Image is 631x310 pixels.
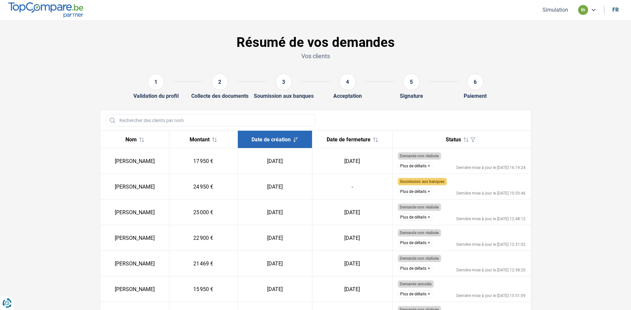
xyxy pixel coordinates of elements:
[312,200,392,225] td: [DATE]
[612,7,619,13] div: fr
[100,200,169,225] td: [PERSON_NAME]
[100,52,531,60] p: Vos clients
[100,174,169,200] td: [PERSON_NAME]
[238,174,312,200] td: [DATE]
[169,200,238,225] td: 25 000 €
[400,93,423,99] div: Signature
[312,276,392,302] td: [DATE]
[398,188,432,195] button: Plus de détails
[398,239,432,246] button: Plus de détails
[400,231,439,235] span: Demande non réalisée
[578,5,588,15] div: in
[169,148,238,174] td: 17 950 €
[541,6,570,13] button: Simulation
[254,93,314,99] div: Soumission aux banques
[467,74,484,90] div: 6
[275,74,292,90] div: 3
[191,93,248,99] div: Collecte des documents
[312,148,392,174] td: [DATE]
[100,225,169,251] td: [PERSON_NAME]
[456,294,526,298] div: Dernière mise à jour le [DATE] 15:51:09
[190,136,210,143] span: Montant
[456,191,526,195] div: Dernière mise à jour le [DATE] 10:50:46
[456,242,526,246] div: Dernière mise à jour le [DATE] 12:31:02
[464,93,487,99] div: Paiement
[333,93,362,99] div: Acceptation
[400,179,444,184] span: Soumission aux banques
[456,217,526,221] div: Dernière mise à jour le [DATE] 12:48:12
[238,148,312,174] td: [DATE]
[100,251,169,276] td: [PERSON_NAME]
[398,214,432,221] button: Plus de détails
[446,136,461,143] span: Status
[212,74,228,90] div: 2
[8,2,83,17] img: TopCompare.be
[148,74,164,90] div: 1
[400,256,439,261] span: Demande non réalisée
[400,154,439,158] span: Demande non réalisée
[398,265,432,272] button: Plus de détails
[312,174,392,200] td: -
[339,74,356,90] div: 4
[169,174,238,200] td: 24 950 €
[100,276,169,302] td: [PERSON_NAME]
[327,136,371,143] span: Date de fermeture
[398,290,432,298] button: Plus de détails
[400,205,439,210] span: Demande non réalisée
[398,162,432,170] button: Plus de détails
[456,166,526,170] div: Dernière mise à jour le [DATE] 16:19:24
[125,136,137,143] span: Nom
[238,200,312,225] td: [DATE]
[312,251,392,276] td: [DATE]
[251,136,291,143] span: Date de création
[169,276,238,302] td: 15 950 €
[238,251,312,276] td: [DATE]
[100,35,531,51] h1: Résumé de vos demandes
[238,276,312,302] td: [DATE]
[100,148,169,174] td: [PERSON_NAME]
[169,251,238,276] td: 21 469 €
[133,93,179,99] div: Validation du profil
[400,282,431,286] span: Demande annulée
[169,225,238,251] td: 22 900 €
[456,268,526,272] div: Dernière mise à jour le [DATE] 12:38:20
[238,225,312,251] td: [DATE]
[403,74,420,90] div: 5
[312,225,392,251] td: [DATE]
[106,114,316,126] input: Rechercher des clients par nom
